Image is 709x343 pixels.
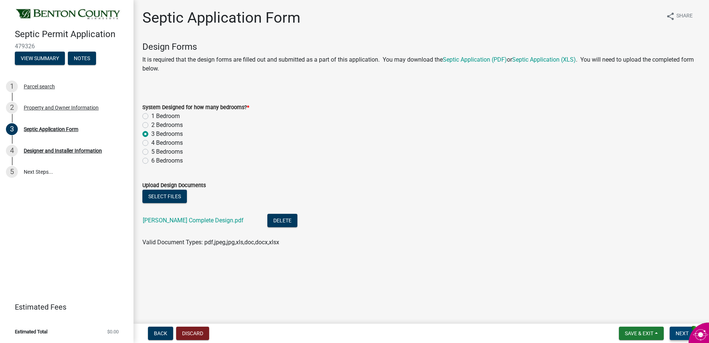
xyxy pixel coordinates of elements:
[68,52,96,65] button: Notes
[142,190,187,203] button: Select files
[151,112,180,121] label: 1 Bedroom
[625,330,653,336] span: Save & Exit
[443,56,507,63] a: Septic Application (PDF)
[6,145,18,157] div: 4
[176,327,209,340] button: Discard
[670,327,695,340] button: Next
[151,121,183,130] label: 2 Bedrooms
[267,218,297,225] wm-modal-confirm: Delete Document
[6,300,122,314] a: Estimated Fees
[15,52,65,65] button: View Summary
[660,9,699,23] button: shareShare
[142,55,700,73] p: It is required that the design forms are filled out and submitted as a part of this application. ...
[15,56,65,62] wm-modal-confirm: Summary
[142,42,700,52] h4: Design Forms
[68,56,96,62] wm-modal-confirm: Notes
[154,330,167,336] span: Back
[143,217,244,224] a: [PERSON_NAME] Complete Design.pdf
[24,148,102,153] div: Designer and Installer Information
[142,239,279,246] span: Valid Document Types: pdf,jpeg,jpg,xls,doc,docx,xlsx
[151,130,183,138] label: 3 Bedrooms
[15,29,128,40] h4: Septic Permit Application
[6,102,18,114] div: 2
[6,123,18,135] div: 3
[666,12,675,21] i: share
[676,12,693,21] span: Share
[107,329,119,334] span: $0.00
[24,84,55,89] div: Parcel search
[15,329,47,334] span: Estimated Total
[512,56,576,63] a: Septic Application (XLS)
[6,166,18,178] div: 5
[15,8,122,21] img: Benton County, Minnesota
[151,147,183,156] label: 5 Bedrooms
[151,156,183,165] label: 6 Bedrooms
[148,327,173,340] button: Back
[142,183,206,188] label: Upload Design Documents
[151,138,183,147] label: 4 Bedrooms
[142,105,249,110] label: System Designed for how many bedrooms?
[142,9,300,27] h1: Septic Application Form
[267,214,297,227] button: Delete
[15,43,119,50] span: 479326
[24,105,99,110] div: Property and Owner Information
[24,127,78,132] div: Septic Application Form
[676,330,689,336] span: Next
[6,81,18,92] div: 1
[619,327,664,340] button: Save & Exit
